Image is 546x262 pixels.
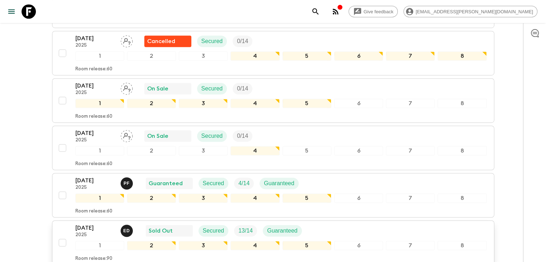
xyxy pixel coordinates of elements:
p: [DATE] [75,34,115,43]
button: [DATE]2025Pedro FloresGuaranteedSecuredTrip FillGuaranteed12345678Room release:60 [52,173,494,217]
span: Assign pack leader [121,37,133,43]
p: Secured [201,84,223,93]
span: Give feedback [360,9,397,14]
span: Assign pack leader [121,132,133,138]
span: [EMAIL_ADDRESS][PERSON_NAME][DOMAIN_NAME] [412,9,537,14]
div: 6 [334,99,383,108]
p: [DATE] [75,224,115,232]
button: [DATE]2025Assign pack leaderOn SaleSecuredTrip Fill12345678Room release:60 [52,126,494,170]
button: PF [121,177,134,190]
div: 4 [230,241,279,250]
div: Secured [199,178,229,189]
div: 2 [127,146,176,155]
div: 7 [386,146,435,155]
div: 3 [179,193,228,203]
div: Trip Fill [233,36,252,47]
div: 6 [334,51,383,61]
div: 3 [179,51,228,61]
button: search adventures [308,4,323,19]
p: P F [123,181,130,186]
div: 8 [438,241,486,250]
div: 7 [386,193,435,203]
span: Assign pack leader [121,85,133,90]
span: Pedro Flores [121,179,134,185]
p: Secured [203,179,224,188]
div: Secured [197,130,227,142]
div: 7 [386,51,435,61]
div: Trip Fill [234,225,257,237]
div: 2 [127,241,176,250]
div: Flash Pack cancellation [144,36,191,47]
p: 2025 [75,232,115,238]
p: Room release: 60 [75,66,112,72]
div: 3 [179,146,228,155]
button: [DATE]2025Assign pack leaderFlash Pack cancellationSecuredTrip Fill12345678Room release:60 [52,31,494,75]
div: 4 [230,146,279,155]
div: 5 [283,193,331,203]
p: E D [123,228,130,234]
p: Secured [201,132,223,140]
p: [DATE] [75,176,115,185]
div: 4 [230,193,279,203]
p: 0 / 14 [237,37,248,46]
p: 2025 [75,185,115,191]
div: 1 [75,146,124,155]
div: Secured [197,83,227,94]
button: menu [4,4,19,19]
div: 8 [438,146,486,155]
div: [EMAIL_ADDRESS][PERSON_NAME][DOMAIN_NAME] [403,6,537,17]
p: On Sale [147,84,168,93]
p: Guaranteed [267,226,298,235]
p: 2025 [75,90,115,96]
p: Guaranteed [264,179,294,188]
div: 6 [334,146,383,155]
button: [DATE]2025Assign pack leaderOn SaleSecuredTrip Fill12345678Room release:60 [52,78,494,123]
p: 2025 [75,43,115,48]
p: 13 / 14 [238,226,253,235]
div: Trip Fill [233,83,252,94]
div: 4 [230,99,279,108]
div: 2 [127,51,176,61]
div: 1 [75,193,124,203]
p: 4 / 14 [238,179,249,188]
div: 8 [438,193,486,203]
a: Give feedback [349,6,398,17]
p: Cancelled [147,37,175,46]
div: 3 [179,99,228,108]
p: Room release: 60 [75,114,112,120]
div: 6 [334,241,383,250]
div: 5 [283,241,331,250]
div: 8 [438,99,486,108]
div: 7 [386,99,435,108]
div: 5 [283,51,331,61]
p: Sold Out [149,226,173,235]
p: [DATE] [75,129,115,137]
div: 3 [179,241,228,250]
button: ED [121,225,134,237]
p: Room release: 60 [75,161,112,167]
div: 6 [334,193,383,203]
div: 1 [75,51,124,61]
div: 4 [230,51,279,61]
div: 5 [283,99,331,108]
p: Secured [201,37,223,46]
p: Room release: 90 [75,256,112,262]
div: 5 [283,146,331,155]
div: Secured [199,225,229,237]
p: Secured [203,226,224,235]
div: 1 [75,241,124,250]
div: Trip Fill [233,130,252,142]
div: 7 [386,241,435,250]
p: On Sale [147,132,168,140]
p: Guaranteed [149,179,183,188]
p: Room release: 60 [75,209,112,214]
div: Secured [197,36,227,47]
div: 2 [127,99,176,108]
div: Trip Fill [234,178,254,189]
p: 2025 [75,137,115,143]
span: Edwin Duarte Ríos [121,227,134,233]
div: 1 [75,99,124,108]
p: [DATE] [75,81,115,90]
p: 0 / 14 [237,84,248,93]
p: 0 / 14 [237,132,248,140]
